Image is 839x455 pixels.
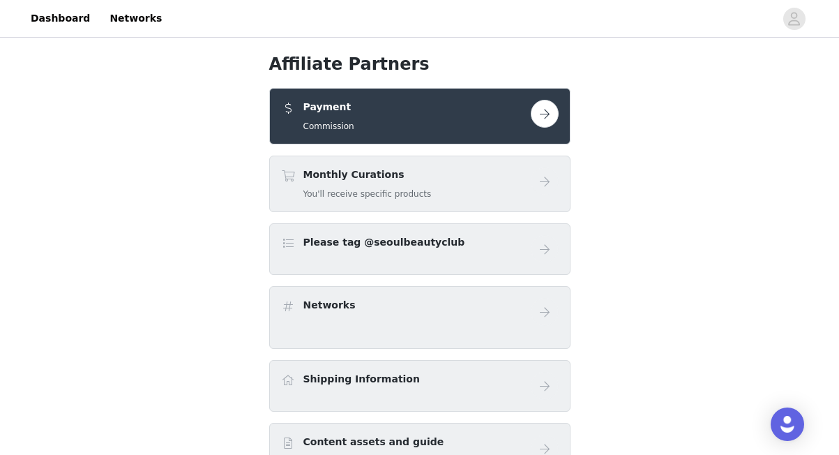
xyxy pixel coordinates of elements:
h1: Affiliate Partners [269,52,570,77]
div: Payment [269,88,570,144]
div: Monthly Curations [269,156,570,212]
a: Networks [101,3,170,34]
h5: You'll receive specific products [303,188,432,200]
div: Open Intercom Messenger [771,408,804,441]
h5: Commission [303,120,354,133]
h4: Payment [303,100,354,114]
a: Dashboard [22,3,98,34]
h4: Monthly Curations [303,167,432,182]
h4: Networks [303,298,356,313]
div: Networks [269,286,570,349]
div: Shipping Information [269,360,570,412]
h4: Please tag @seoulbeautyclub [303,235,465,250]
div: avatar [787,8,801,30]
div: Please tag @seoulbeautyclub [269,223,570,275]
h4: Content assets and guide [303,435,444,449]
h4: Shipping Information [303,372,420,387]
